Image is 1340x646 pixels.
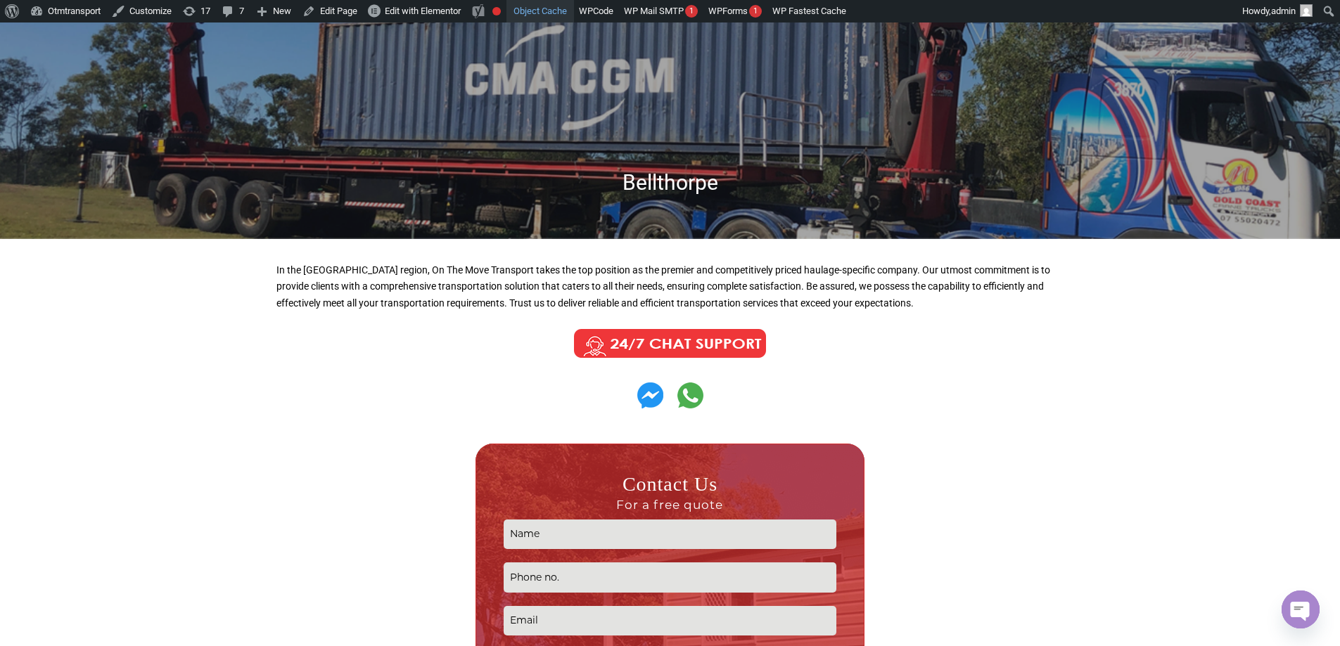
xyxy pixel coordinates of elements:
img: Contact us on Whatsapp [637,382,663,408]
input: Name [504,519,836,550]
input: Email [504,606,836,636]
span: admin [1271,6,1296,16]
div: 1 [749,5,762,18]
span: Edit with Elementor [385,6,461,16]
span: 1 [689,6,694,15]
h3: Contact Us [504,472,836,512]
img: Contact us on Whatsapp [677,382,703,408]
div: Focus keyphrase not set [492,7,501,15]
img: Call us Anytime [564,326,776,361]
input: Phone no. [504,562,836,593]
p: In the [GEOGRAPHIC_DATA] region, On The Move Transport takes the top position as the premier and ... [276,262,1064,312]
h1: Bellthorpe [269,169,1071,196]
span: For a free quote [504,497,836,512]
